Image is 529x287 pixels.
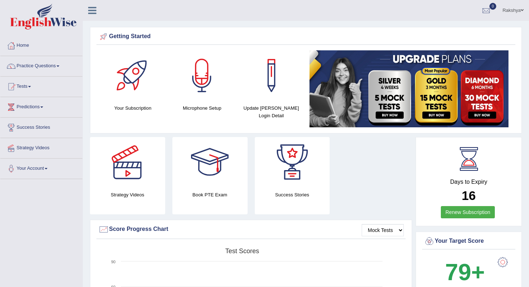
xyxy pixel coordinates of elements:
[489,3,497,10] span: 0
[171,104,233,112] h4: Microphone Setup
[225,247,259,255] tspan: Test scores
[102,104,164,112] h4: Your Subscription
[0,138,82,156] a: Strategy Videos
[441,206,495,218] a: Renew Subscription
[255,191,330,199] h4: Success Stories
[0,36,82,54] a: Home
[445,259,485,285] b: 79+
[0,159,82,177] a: Your Account
[0,77,82,95] a: Tests
[98,31,514,42] div: Getting Started
[240,104,302,119] h4: Update [PERSON_NAME] Login Detail
[424,179,514,185] h4: Days to Expiry
[309,50,508,127] img: small5.jpg
[424,236,514,247] div: Your Target Score
[111,260,116,264] text: 90
[90,191,165,199] h4: Strategy Videos
[98,224,404,235] div: Score Progress Chart
[0,56,82,74] a: Practice Questions
[0,118,82,136] a: Success Stories
[0,97,82,115] a: Predictions
[462,188,476,202] b: 16
[172,191,248,199] h4: Book PTE Exam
